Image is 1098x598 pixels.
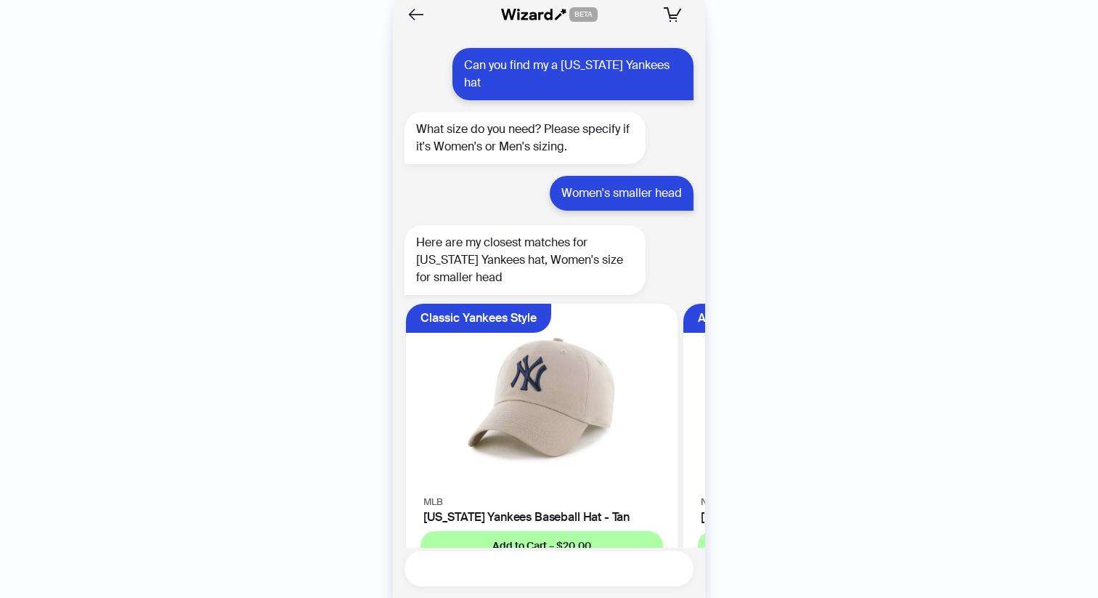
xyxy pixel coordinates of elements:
[701,510,938,524] h4: [US_STATE] Yankees Club
[452,48,694,100] div: Can you find my a [US_STATE] Yankees hat
[423,510,660,524] h4: [US_STATE] Yankees Baseball Hat - Tan
[550,176,694,211] div: Women's smaller head
[404,3,428,26] button: Back
[692,312,946,484] img: New York Yankees Club
[420,304,537,333] div: Classic Yankees Style
[492,539,591,552] span: Add to Cart – $20.00
[569,7,598,22] span: BETA
[701,496,721,508] span: Nike
[420,531,663,560] button: Add to Cart – $20.00
[404,112,646,164] div: What size do you need? Please specify if it's Women's or Men's sizing.
[698,304,811,333] div: Adjustable Buckle Fit
[404,225,646,295] div: Here are my closest matches for [US_STATE] Yankees hat, Women's size for smaller head
[415,312,669,484] img: New York Yankees Baseball Hat - Tan
[423,496,443,508] span: MLB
